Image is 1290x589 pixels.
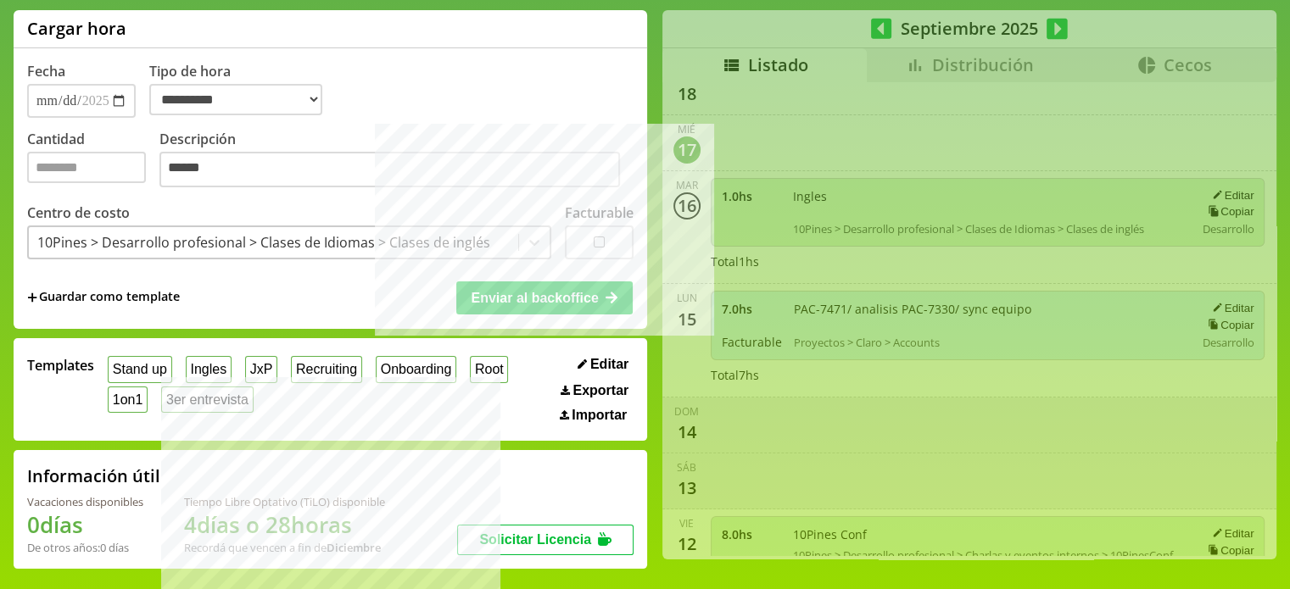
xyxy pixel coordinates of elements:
button: Onboarding [376,356,456,382]
b: Diciembre [327,540,381,555]
span: Enviar al backoffice [471,291,598,305]
h1: 0 días [27,509,143,540]
div: Tiempo Libre Optativo (TiLO) disponible [184,494,385,509]
h2: Información útil [27,464,160,487]
h1: 4 días o 28 horas [184,509,385,540]
h1: Cargar hora [27,17,126,40]
span: Editar [590,357,628,372]
span: + [27,288,37,307]
label: Fecha [27,62,65,81]
button: JxP [245,356,277,382]
span: Importar [572,408,627,423]
button: 1on1 [108,386,148,413]
select: Tipo de hora [149,84,322,115]
span: Exportar [572,383,628,398]
textarea: Descripción [159,152,620,187]
span: +Guardar como template [27,288,180,307]
button: Editar [572,356,634,373]
span: Solicitar Licencia [479,532,591,547]
button: Ingles [186,356,232,382]
label: Centro de costo [27,203,130,222]
label: Descripción [159,130,634,192]
label: Tipo de hora [149,62,336,118]
div: Vacaciones disponibles [27,494,143,509]
button: 3er entrevista [161,386,254,413]
button: Enviar al backoffice [456,281,633,314]
label: Facturable [565,203,634,222]
button: Stand up [108,356,172,382]
button: Recruiting [291,356,362,382]
div: 10Pines > Desarrollo profesional > Clases de Idiomas > Clases de inglés [37,233,490,252]
button: Root [470,356,508,382]
label: Cantidad [27,130,159,192]
div: Recordá que vencen a fin de [184,540,385,555]
input: Cantidad [27,152,146,183]
div: De otros años: 0 días [27,540,143,555]
span: Templates [27,356,94,375]
button: Solicitar Licencia [457,525,634,555]
button: Exportar [556,382,634,399]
